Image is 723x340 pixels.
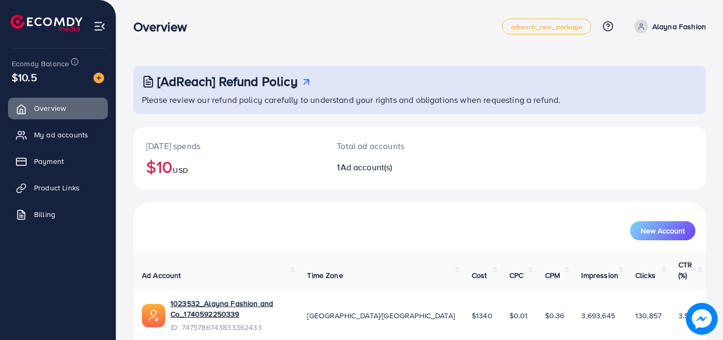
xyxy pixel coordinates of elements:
[678,310,693,321] span: 3.54
[8,151,108,172] a: Payment
[641,227,685,234] span: New Account
[511,23,582,30] span: adreach_new_package
[635,310,661,321] span: 130,857
[146,140,311,152] p: [DATE] spends
[34,103,66,114] span: Overview
[686,303,718,335] img: image
[652,20,706,33] p: Alayna Fashion
[34,156,64,167] span: Payment
[8,98,108,119] a: Overview
[34,182,80,193] span: Product Links
[142,270,181,281] span: Ad Account
[142,304,165,327] img: ic-ads-acc.e4c84228.svg
[12,69,37,85] span: $10.5
[635,270,656,281] span: Clicks
[581,310,615,321] span: 3,693,645
[545,270,560,281] span: CPM
[93,73,104,83] img: image
[34,129,88,140] span: My ad accounts
[142,93,700,106] p: Please review our refund policy carefully to understand your rights and obligations when requesti...
[581,270,618,281] span: Impression
[8,204,108,225] a: Billing
[630,20,706,33] a: Alayna Fashion
[545,310,565,321] span: $0.36
[93,20,106,32] img: menu
[472,270,487,281] span: Cost
[307,270,343,281] span: Time Zone
[34,209,55,220] span: Billing
[509,310,528,321] span: $0.01
[12,58,69,69] span: Ecomdy Balance
[337,140,455,152] p: Total ad accounts
[173,165,188,176] span: USD
[337,162,455,172] h2: 1
[8,177,108,198] a: Product Links
[171,322,290,333] span: ID: 7475786743833362433
[678,259,692,281] span: CTR (%)
[11,15,82,31] img: logo
[307,310,455,321] span: [GEOGRAPHIC_DATA]/[GEOGRAPHIC_DATA]
[157,74,297,89] h3: [AdReach] Refund Policy
[509,270,523,281] span: CPC
[146,156,311,177] h2: $10
[630,221,695,240] button: New Account
[171,298,290,320] a: 1023532_Alayna Fashion and Co_1740592250339
[502,19,591,34] a: adreach_new_package
[341,161,393,173] span: Ad account(s)
[472,310,492,321] span: $1340
[133,19,195,34] h3: Overview
[8,124,108,145] a: My ad accounts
